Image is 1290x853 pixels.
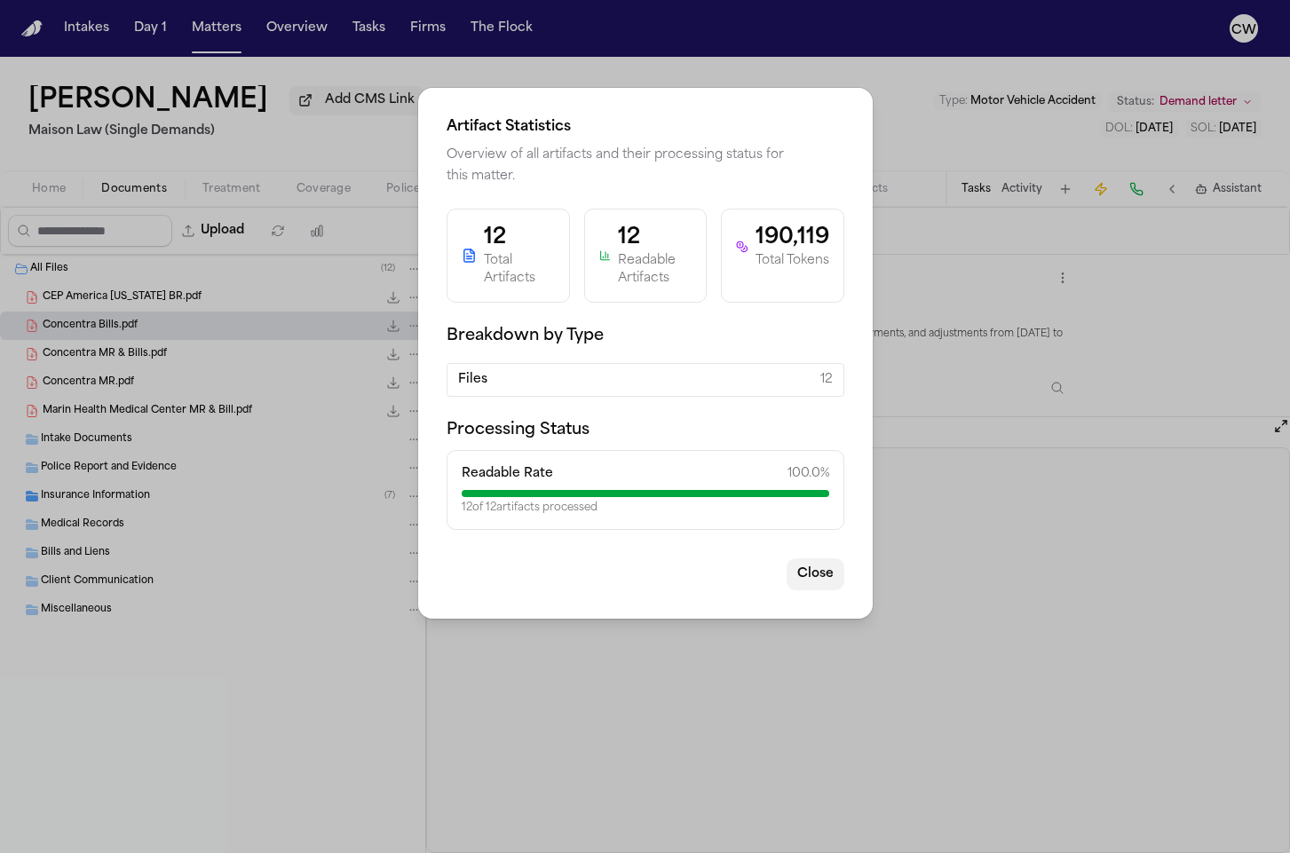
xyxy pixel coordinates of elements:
span: 100.0 % [787,465,829,483]
button: Close [787,558,844,590]
h3: Processing Status [447,418,844,443]
div: Readable Artifacts [617,252,692,288]
h2: Artifact Statistics [447,116,844,138]
div: Total Artifacts [483,252,554,288]
span: Files [458,371,487,389]
p: Overview of all artifacts and their processing status for this matter. [447,145,844,187]
div: 190,119 [756,224,829,252]
span: Readable Rate [462,465,553,483]
span: 12 [820,371,833,389]
div: Total Tokens [756,252,829,270]
div: 12 [483,224,554,252]
div: 12 [617,224,692,252]
h3: Breakdown by Type [447,324,844,349]
div: 12 of 12 artifacts processed [462,501,829,515]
